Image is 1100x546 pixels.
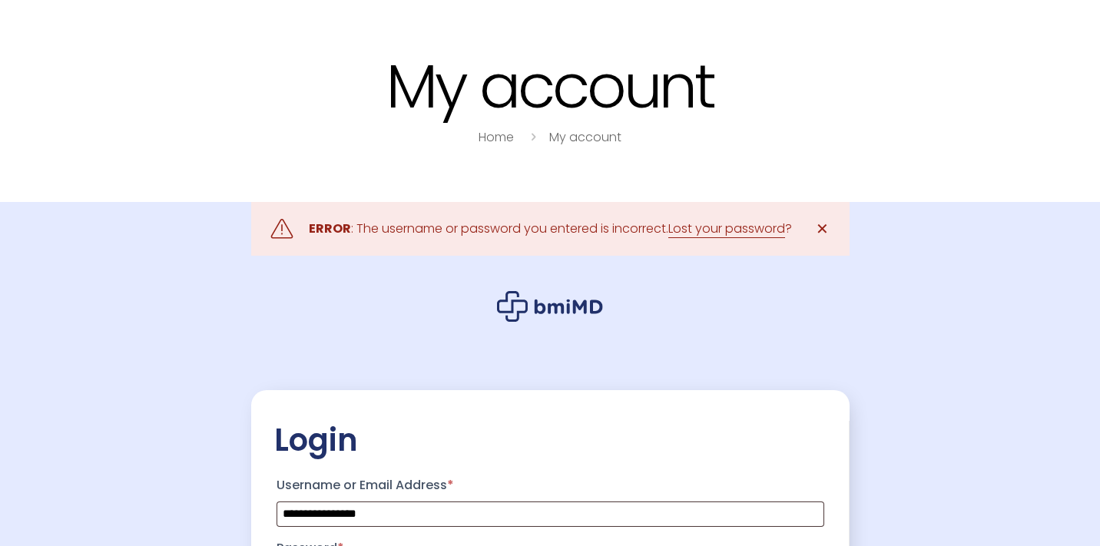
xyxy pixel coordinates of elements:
a: ✕ [807,213,838,244]
a: Home [479,128,514,146]
span: ✕ [816,218,829,240]
i: breadcrumbs separator [525,128,542,146]
a: Lost your password [668,220,785,238]
label: Username or Email Address [277,473,824,498]
h2: Login [274,421,827,459]
a: My account [549,128,621,146]
h1: My account [66,54,1034,119]
div: : The username or password you entered is incorrect. ? [309,218,792,240]
strong: ERROR [309,220,351,237]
